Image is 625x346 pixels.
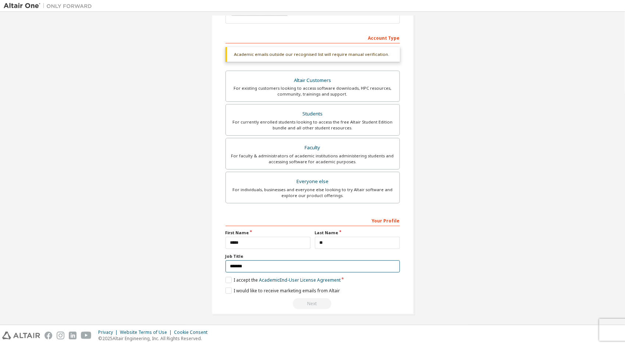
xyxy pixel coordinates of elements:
div: Students [230,109,395,119]
div: Academic emails outside our recognised list will require manual verification. [226,47,400,62]
label: First Name [226,230,310,236]
label: I accept the [226,277,341,283]
div: Read and acccept EULA to continue [226,298,400,309]
div: Your Profile [226,214,400,226]
div: Faculty [230,143,395,153]
label: Job Title [226,253,400,259]
img: Altair One [4,2,96,10]
div: For individuals, businesses and everyone else looking to try Altair software and explore our prod... [230,187,395,199]
div: For existing customers looking to access software downloads, HPC resources, community, trainings ... [230,85,395,97]
div: For faculty & administrators of academic institutions administering students and accessing softwa... [230,153,395,165]
label: I would like to receive marketing emails from Altair [226,288,340,294]
div: For currently enrolled students looking to access the free Altair Student Edition bundle and all ... [230,119,395,131]
div: Everyone else [230,176,395,187]
div: Website Terms of Use [120,329,174,335]
img: altair_logo.svg [2,332,40,339]
p: © 2025 Altair Engineering, Inc. All Rights Reserved. [98,335,212,342]
img: instagram.svg [57,332,64,339]
div: Account Type [226,32,400,43]
img: facebook.svg [45,332,52,339]
div: Privacy [98,329,120,335]
img: youtube.svg [81,332,92,339]
label: Last Name [315,230,400,236]
img: linkedin.svg [69,332,77,339]
a: Academic End-User License Agreement [259,277,341,283]
div: Cookie Consent [174,329,212,335]
div: Altair Customers [230,75,395,86]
